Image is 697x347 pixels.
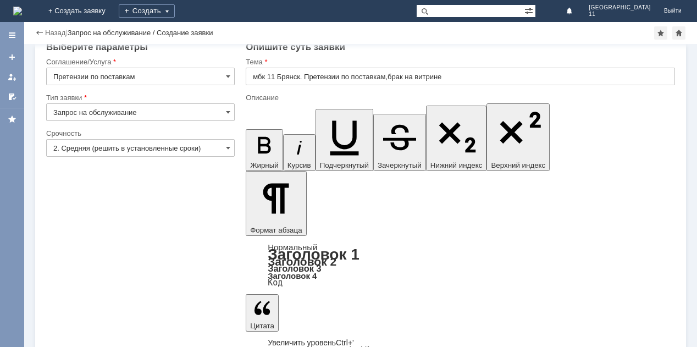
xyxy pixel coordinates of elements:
div: | [65,28,67,36]
button: Курсив [283,134,316,171]
span: Зачеркнутый [378,161,422,169]
span: Ctrl+' [336,338,354,347]
div: Описание [246,94,673,101]
a: Заголовок 3 [268,263,321,273]
span: [GEOGRAPHIC_DATA] [589,4,651,11]
div: мбк 11 Брянск. Претензии по поставкам,брак на витрин [4,4,161,22]
div: Тема [246,58,673,65]
a: Нормальный [268,243,317,252]
button: Верхний индекс [486,103,550,171]
span: Жирный [250,161,279,169]
button: Зачеркнутый [373,114,426,171]
span: Курсив [287,161,311,169]
div: Создать [119,4,175,18]
span: Выберите параметры [46,42,148,52]
a: Код [268,278,283,288]
button: Нижний индекс [426,106,487,171]
button: Цитата [246,294,279,332]
a: Заголовок 2 [268,255,336,268]
div: Срочность [46,130,233,137]
span: Цитата [250,322,274,330]
span: Верхний индекс [491,161,545,169]
a: Создать заявку [3,48,21,66]
span: Формат абзаца [250,226,302,234]
div: СПК [PERSON_NAME] Прошу разрешить списать крем тональный Тональный крем Dream Cover №5-Honey 30 м... [4,22,161,57]
button: Формат абзаца [246,171,306,236]
a: Перейти на домашнюю страницу [13,7,22,15]
a: Increase [268,338,354,347]
a: Мои заявки [3,68,21,86]
span: Нижний индекс [430,161,483,169]
button: Подчеркнутый [316,109,373,171]
div: - 2 шт. При продаже, обнаружено,что не качает [PERSON_NAME], открыли пробку, в тубе очень мало кр... [4,57,161,119]
div: Соглашение/Услуга [46,58,233,65]
div: Тип заявки [46,94,233,101]
div: Формат абзаца [246,244,675,287]
div: Сделать домашней страницей [672,26,685,40]
span: Опишите суть заявки [246,42,345,52]
span: Расширенный поиск [524,5,535,15]
div: Запрос на обслуживание / Создание заявки [68,29,213,37]
img: logo [13,7,22,15]
a: Заголовок 4 [268,271,317,280]
span: 11 [589,11,651,18]
button: Жирный [246,129,283,171]
a: Заголовок 1 [268,246,359,263]
div: Добавить в избранное [654,26,667,40]
a: Назад [45,29,65,37]
a: Мои согласования [3,88,21,106]
span: Подчеркнутый [320,161,369,169]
